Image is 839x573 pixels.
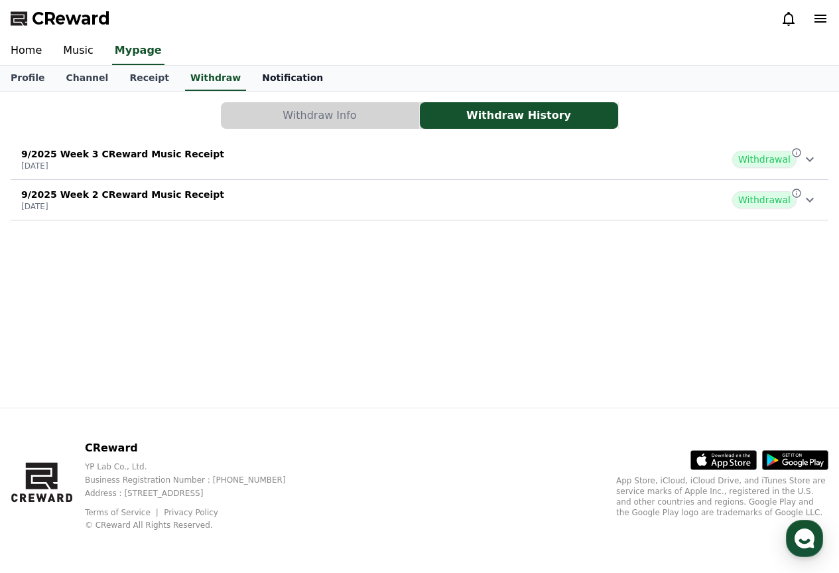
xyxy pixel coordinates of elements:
[85,520,307,531] p: © CReward All Rights Reserved.
[196,441,229,451] span: Settings
[34,441,57,451] span: Home
[88,421,171,454] a: Messages
[4,421,88,454] a: Home
[171,421,255,454] a: Settings
[21,147,224,161] p: 9/2025 Week 3 CReward Music Receipt
[11,8,110,29] a: CReward
[21,201,224,212] p: [DATE]
[251,66,334,91] a: Notification
[110,442,149,452] span: Messages
[52,37,104,65] a: Music
[164,508,218,517] a: Privacy Policy
[21,188,224,201] p: 9/2025 Week 2 CReward Music Receipt
[185,66,246,91] a: Withdraw
[616,475,828,518] p: App Store, iCloud, iCloud Drive, and iTunes Store are service marks of Apple Inc., registered in ...
[732,191,797,208] span: Withdrawal
[85,488,307,499] p: Address : [STREET_ADDRESS]
[119,66,180,91] a: Receipt
[11,180,828,220] button: 9/2025 Week 2 CReward Music Receipt [DATE] Withdrawal
[221,102,419,129] button: Withdraw Info
[32,8,110,29] span: CReward
[420,102,619,129] a: Withdraw History
[221,102,420,129] a: Withdraw Info
[420,102,618,129] button: Withdraw History
[55,66,119,91] a: Channel
[85,475,307,485] p: Business Registration Number : [PHONE_NUMBER]
[85,461,307,472] p: YP Lab Co., Ltd.
[11,139,828,180] button: 9/2025 Week 3 CReward Music Receipt [DATE] Withdrawal
[85,440,307,456] p: CReward
[21,161,224,171] p: [DATE]
[732,151,797,168] span: Withdrawal
[85,508,161,517] a: Terms of Service
[112,37,164,65] a: Mypage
